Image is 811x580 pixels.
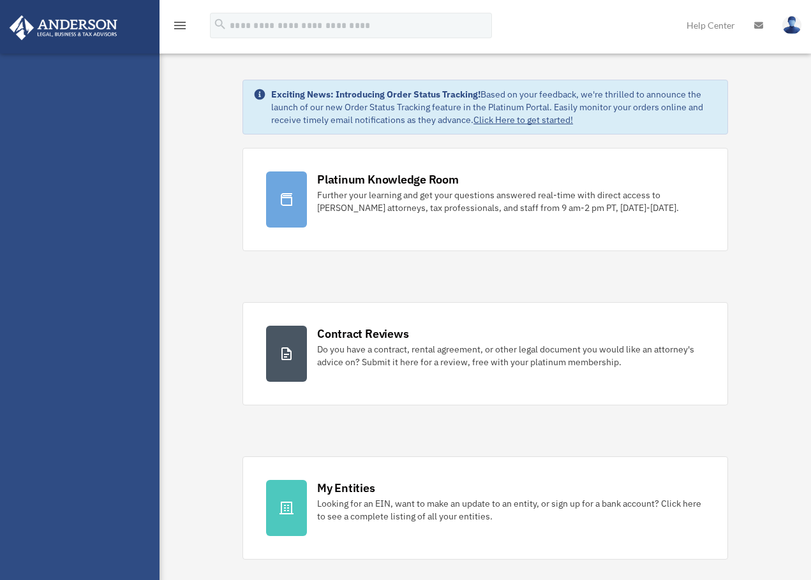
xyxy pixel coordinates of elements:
div: My Entities [317,480,375,496]
div: Contract Reviews [317,326,408,342]
a: My Entities Looking for an EIN, want to make an update to an entity, or sign up for a bank accoun... [242,456,728,560]
div: Platinum Knowledge Room [317,171,459,187]
strong: Exciting News: Introducing Order Status Tracking! [271,89,480,100]
div: Looking for an EIN, want to make an update to an entity, or sign up for a bank account? Click her... [317,497,704,523]
div: Do you have a contract, rental agreement, or other legal document you would like an attorney's ad... [317,343,704,368]
div: Further your learning and get your questions answered real-time with direct access to [PERSON_NAM... [317,189,704,214]
img: User Pic [782,16,801,34]
a: Contract Reviews Do you have a contract, rental agreement, or other legal document you would like... [242,302,728,405]
a: Platinum Knowledge Room Further your learning and get your questions answered real-time with dire... [242,148,728,251]
i: menu [172,18,188,33]
a: menu [172,22,188,33]
div: Based on your feedback, we're thrilled to announce the launch of our new Order Status Tracking fe... [271,88,717,126]
a: Click Here to get started! [473,114,573,126]
img: Anderson Advisors Platinum Portal [6,15,121,40]
i: search [213,17,227,31]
